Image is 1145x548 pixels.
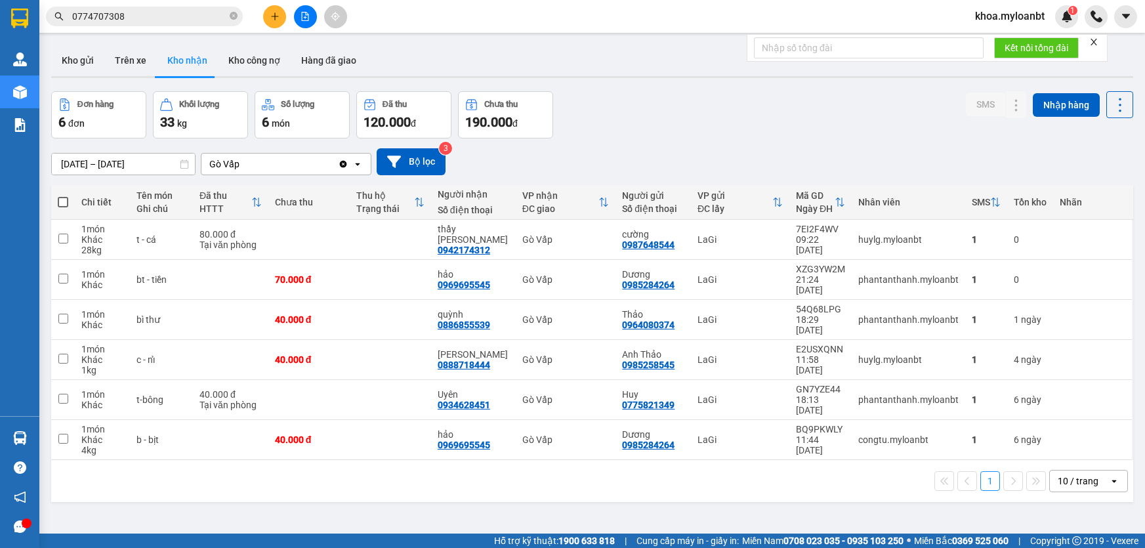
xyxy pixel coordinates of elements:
[965,185,1007,220] th: Toggle SortBy
[136,434,186,445] div: b - bịt
[796,190,835,201] div: Mã GD
[1005,41,1068,55] span: Kết nối tổng đài
[972,394,1001,405] div: 1
[438,389,509,400] div: Uyên
[558,536,615,546] strong: 1900 633 818
[1014,274,1047,285] div: 0
[858,274,959,285] div: phantanthanh.myloanbt
[1089,37,1098,47] span: close
[199,190,251,201] div: Đã thu
[1021,354,1041,365] span: ngày
[994,37,1079,58] button: Kết nối tổng đài
[81,309,123,320] div: 1 món
[1014,434,1047,445] div: 6
[1014,354,1047,365] div: 4
[58,114,66,130] span: 6
[980,471,1000,491] button: 1
[218,45,291,76] button: Kho công nợ
[356,190,414,201] div: Thu hộ
[636,534,739,548] span: Cung cấp máy in - giấy in:
[1114,5,1137,28] button: caret-down
[68,118,85,129] span: đơn
[858,434,959,445] div: congtu.myloanbt
[439,142,452,155] sup: 3
[1120,11,1132,22] span: caret-down
[153,91,248,138] button: Khối lượng33kg
[783,536,904,546] strong: 0708 023 035 - 0935 103 250
[104,45,157,76] button: Trên xe
[622,429,684,440] div: Dương
[858,314,959,325] div: phantanthanh.myloanbt
[81,445,123,455] div: 4 kg
[796,264,845,274] div: XZG3YW2M
[54,12,64,21] span: search
[697,354,783,365] div: LaGi
[1060,197,1125,207] div: Nhãn
[263,5,286,28] button: plus
[72,9,227,24] input: Tìm tên, số ĐT hoặc mã đơn
[364,114,411,130] span: 120.000
[796,394,845,415] div: 18:13 [DATE]
[199,203,251,214] div: HTTT
[81,354,123,365] div: Khác
[754,37,984,58] input: Nhập số tổng đài
[438,205,509,215] div: Số điện thoại
[622,389,684,400] div: Huy
[1021,434,1041,445] span: ngày
[13,118,27,132] img: solution-icon
[193,185,268,220] th: Toggle SortBy
[14,520,26,533] span: message
[14,491,26,503] span: notification
[972,354,1001,365] div: 1
[255,91,350,138] button: Số lượng6món
[858,394,959,405] div: phantanthanh.myloanbt
[796,304,845,314] div: 54Q68LPG
[516,185,616,220] th: Toggle SortBy
[77,100,114,109] div: Đơn hàng
[796,384,845,394] div: GN7YZE44
[377,148,446,175] button: Bộ lọc
[199,229,262,240] div: 80.000 đ
[51,91,146,138] button: Đơn hàng6đơn
[858,354,959,365] div: huylg.myloanbt
[136,274,186,285] div: bt - tiền
[438,309,509,320] div: quỳnh
[11,9,28,28] img: logo-vxr
[796,224,845,234] div: 7EI2F4WV
[494,534,615,548] span: Hỗ trợ kỹ thuật:
[230,12,238,20] span: close-circle
[522,394,610,405] div: Gò Vấp
[157,45,218,76] button: Kho nhận
[1068,6,1077,15] sup: 1
[622,269,684,280] div: Dương
[858,234,959,245] div: huylg.myloanbt
[438,400,490,410] div: 0934628451
[1072,536,1081,545] span: copyright
[522,274,610,285] div: Gò Vấp
[622,360,675,370] div: 0985258545
[352,159,363,169] svg: open
[697,434,783,445] div: LaGi
[1070,6,1075,15] span: 1
[275,434,343,445] div: 40.000 đ
[52,154,195,175] input: Select a date range.
[965,8,1055,24] span: khoa.myloanbt
[81,269,123,280] div: 1 món
[81,365,123,375] div: 1 kg
[275,314,343,325] div: 40.000 đ
[81,389,123,400] div: 1 món
[291,45,367,76] button: Hàng đã giao
[1018,534,1020,548] span: |
[81,400,123,410] div: Khác
[438,280,490,290] div: 0969695545
[522,190,599,201] div: VP nhận
[465,114,512,130] span: 190.000
[13,53,27,66] img: warehouse-icon
[438,429,509,440] div: hảo
[136,314,186,325] div: bì thư
[697,203,772,214] div: ĐC lấy
[262,114,269,130] span: 6
[697,274,783,285] div: LaGi
[199,389,262,400] div: 40.000 đ
[622,400,675,410] div: 0775821349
